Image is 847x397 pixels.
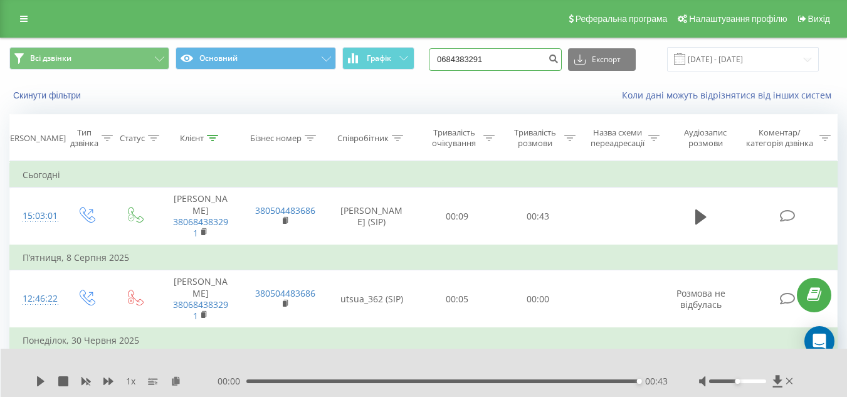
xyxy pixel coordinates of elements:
[429,48,562,71] input: Пошук за номером
[417,270,498,328] td: 00:05
[367,54,391,63] span: Графік
[126,375,135,388] span: 1 x
[173,216,228,239] a: 380684383291
[250,133,302,144] div: Бізнес номер
[159,188,243,245] td: [PERSON_NAME]
[674,127,737,149] div: Аудіозапис розмови
[70,127,98,149] div: Тип дзвінка
[120,133,145,144] div: Статус
[568,48,636,71] button: Експорт
[590,127,645,149] div: Назва схеми переадресації
[30,53,71,63] span: Всі дзвінки
[337,133,389,144] div: Співробітник
[10,328,838,353] td: Понеділок, 30 Червня 2025
[255,204,315,216] a: 380504483686
[498,270,579,328] td: 00:00
[9,47,169,70] button: Всі дзвінки
[218,375,246,388] span: 00:00
[342,47,414,70] button: Графік
[645,375,668,388] span: 00:43
[23,287,49,311] div: 12:46:22
[676,287,725,310] span: Розмова не відбулась
[498,188,579,245] td: 00:43
[173,299,228,322] a: 380684383291
[10,162,838,188] td: Сьогодні
[159,270,243,328] td: [PERSON_NAME]
[327,270,417,328] td: utsua_362 (SIP)
[428,127,480,149] div: Тривалість очікування
[180,133,204,144] div: Клієнт
[576,14,668,24] span: Реферальна програма
[255,287,315,299] a: 380504483686
[327,188,417,245] td: [PERSON_NAME] (SIP)
[804,326,834,356] div: Open Intercom Messenger
[622,89,838,101] a: Коли дані можуть відрізнятися вiд інших систем
[689,14,787,24] span: Налаштування профілю
[176,47,335,70] button: Основний
[3,133,66,144] div: [PERSON_NAME]
[23,204,49,228] div: 15:03:01
[735,379,740,384] div: Accessibility label
[637,379,642,384] div: Accessibility label
[9,90,87,101] button: Скинути фільтри
[509,127,561,149] div: Тривалість розмови
[743,127,816,149] div: Коментар/категорія дзвінка
[417,188,498,245] td: 00:09
[808,14,830,24] span: Вихід
[10,245,838,270] td: П’ятниця, 8 Серпня 2025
